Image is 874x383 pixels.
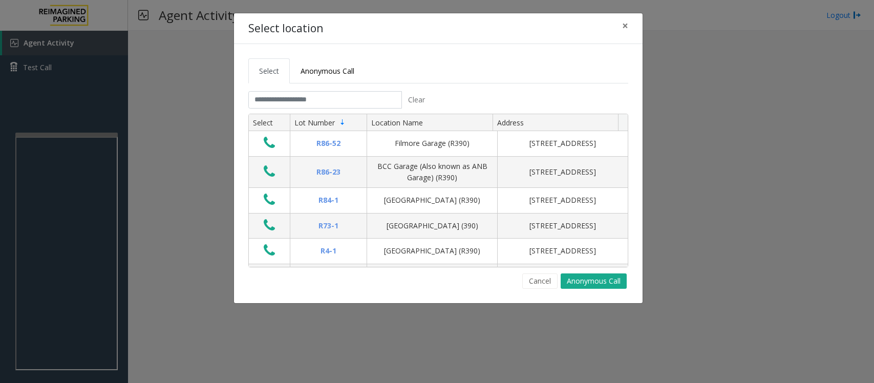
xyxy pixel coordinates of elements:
[371,118,423,127] span: Location Name
[296,220,360,231] div: R73-1
[373,245,491,257] div: [GEOGRAPHIC_DATA] (R390)
[504,220,622,231] div: [STREET_ADDRESS]
[249,114,628,267] div: Data table
[504,245,622,257] div: [STREET_ADDRESS]
[504,166,622,178] div: [STREET_ADDRESS]
[338,118,347,126] span: Sortable
[373,161,491,184] div: BCC Garage (Also known as ANB Garage) (R390)
[561,273,627,289] button: Anonymous Call
[248,58,628,83] ul: Tabs
[504,195,622,206] div: [STREET_ADDRESS]
[296,138,360,149] div: R86-52
[373,220,491,231] div: [GEOGRAPHIC_DATA] (390)
[522,273,558,289] button: Cancel
[259,66,279,76] span: Select
[622,18,628,33] span: ×
[373,138,491,149] div: Filmore Garage (R390)
[296,195,360,206] div: R84-1
[294,118,335,127] span: Lot Number
[373,195,491,206] div: [GEOGRAPHIC_DATA] (R390)
[497,118,524,127] span: Address
[301,66,354,76] span: Anonymous Call
[402,91,431,109] button: Clear
[504,138,622,149] div: [STREET_ADDRESS]
[615,13,635,38] button: Close
[248,20,323,37] h4: Select location
[296,166,360,178] div: R86-23
[249,114,290,132] th: Select
[296,245,360,257] div: R4-1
